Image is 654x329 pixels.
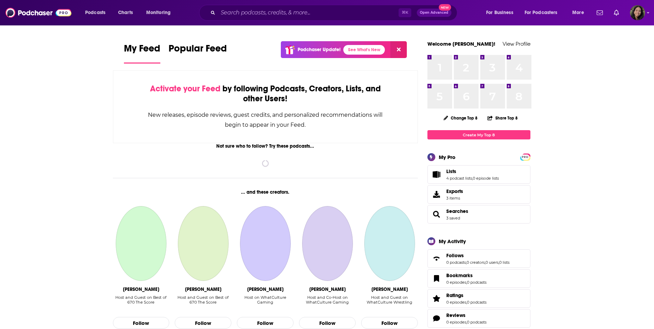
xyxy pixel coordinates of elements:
[113,317,170,329] button: Follow
[361,295,418,305] div: Host and Guest on WhatCulture Wrestling
[446,312,486,318] a: Reviews
[503,41,530,47] a: View Profile
[446,300,466,305] a: 0 episodes
[487,111,518,125] button: Share Top 8
[218,7,399,18] input: Search podcasts, credits, & more...
[364,206,415,281] a: Scott Tailford
[498,260,499,265] span: ,
[299,295,356,310] div: Host and Co-Host on WhatCulture Gaming
[124,43,160,58] span: My Feed
[473,176,499,181] a: 0 episode lists
[361,295,418,310] div: Host and Guest on WhatCulture Wrestling
[446,292,486,298] a: Ratings
[148,110,383,130] div: New releases, episode reviews, guest credits, and personalized recommendations will begin to appe...
[430,314,444,323] a: Reviews
[427,249,530,268] span: Follows
[439,4,451,11] span: New
[427,165,530,184] span: Lists
[185,286,221,292] div: David Haugh
[118,8,133,18] span: Charts
[446,216,460,220] a: 3 saved
[467,300,486,305] a: 0 podcasts
[175,317,231,329] button: Follow
[430,190,444,199] span: Exports
[399,8,411,17] span: ⌘ K
[420,11,448,14] span: Open Advanced
[343,45,385,55] a: See What's New
[309,286,346,292] div: Jules Gill
[113,189,418,195] div: ... and these creators.
[123,286,159,292] div: Mike Mulligan
[237,317,294,329] button: Follow
[299,317,356,329] button: Follow
[5,6,71,19] img: Podchaser - Follow, Share and Rate Podcasts
[116,206,167,281] a: Mike Mulligan
[446,272,473,279] span: Bookmarks
[439,238,466,245] div: My Activity
[427,269,530,288] span: Bookmarks
[446,168,456,174] span: Lists
[178,206,229,281] a: David Haugh
[467,280,486,285] a: 0 podcasts
[572,8,584,18] span: More
[446,188,463,194] span: Exports
[175,295,231,310] div: Host and Guest on Best of 670 The Score
[114,7,137,18] a: Charts
[466,300,467,305] span: ,
[175,295,231,305] div: Host and Guest on Best of 670 The Score
[113,143,418,149] div: Not sure who to follow? Try these podcasts...
[446,320,466,325] a: 0 episodes
[427,41,495,47] a: Welcome [PERSON_NAME]!
[430,274,444,283] a: Bookmarks
[240,206,291,281] a: Josh Brown
[430,170,444,179] a: Lists
[485,260,498,265] a: 0 users
[481,7,522,18] button: open menu
[85,8,105,18] span: Podcasts
[467,320,486,325] a: 0 podcasts
[446,208,468,214] a: Searches
[446,280,466,285] a: 0 episodes
[446,168,499,174] a: Lists
[146,8,171,18] span: Monitoring
[148,84,383,104] div: by following Podcasts, Creators, Lists, and other Users!
[427,130,530,139] a: Create My Top 8
[430,294,444,303] a: Ratings
[446,312,466,318] span: Reviews
[427,309,530,328] span: Reviews
[520,7,567,18] button: open menu
[427,289,530,308] span: Ratings
[113,295,170,310] div: Host and Guest on Best of 670 The Score
[472,176,473,181] span: ,
[430,209,444,219] a: Searches
[371,286,408,292] div: Scott Tailford
[247,286,284,292] div: Josh Brown
[427,205,530,224] span: Searches
[299,295,356,305] div: Host and Co-Host on WhatCulture Gaming
[466,320,467,325] span: ,
[430,254,444,263] a: Follows
[467,260,485,265] a: 0 creators
[594,7,606,19] a: Show notifications dropdown
[630,5,645,20] img: User Profile
[237,295,294,305] div: Host on WhatCulture Gaming
[466,280,467,285] span: ,
[417,9,451,17] button: Open AdvancedNew
[499,260,509,265] a: 0 lists
[446,176,472,181] a: 4 podcast lists
[446,260,466,265] a: 0 podcasts
[439,154,456,160] div: My Pro
[486,8,513,18] span: For Business
[80,7,114,18] button: open menu
[124,43,160,64] a: My Feed
[630,5,645,20] button: Show profile menu
[521,155,529,160] span: PRO
[446,252,509,259] a: Follows
[113,295,170,305] div: Host and Guest on Best of 670 The Score
[237,295,294,310] div: Host on WhatCulture Gaming
[446,292,463,298] span: Ratings
[141,7,180,18] button: open menu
